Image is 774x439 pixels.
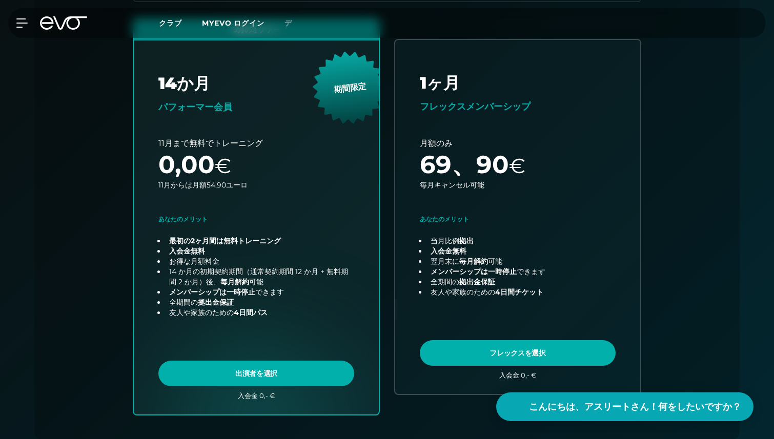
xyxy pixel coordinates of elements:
[529,402,741,412] font: こんにちは、アスリートさん！何をしたいですか？
[284,18,292,28] font: デ
[496,392,753,421] button: こんにちは、アスリートさん！何をしたいですか？
[395,40,640,394] a: プランを選択
[284,17,304,29] a: デ
[159,18,181,28] font: クラブ
[202,18,264,28] a: MYEVO ログイン
[134,19,379,415] a: プランを選択
[159,18,202,28] a: クラブ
